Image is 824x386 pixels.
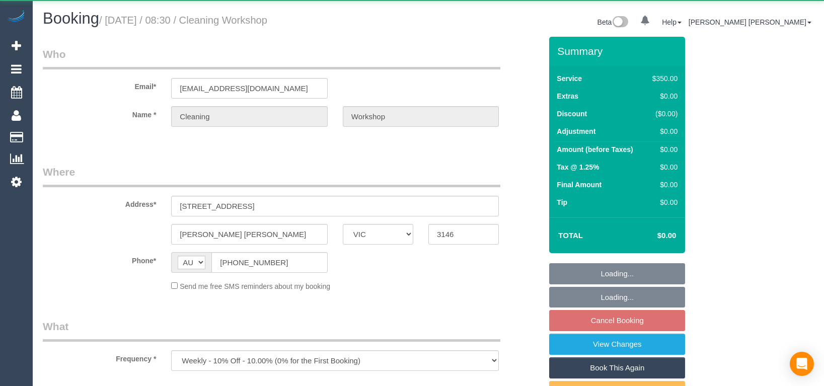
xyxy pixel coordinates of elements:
[557,109,587,119] label: Discount
[790,352,814,376] div: Open Intercom Messenger
[557,91,578,101] label: Extras
[99,15,267,26] small: / [DATE] / 08:30 / Cleaning Workshop
[689,18,811,26] a: [PERSON_NAME] [PERSON_NAME]
[35,196,164,209] label: Address*
[648,73,678,84] div: $350.00
[662,18,682,26] a: Help
[549,334,685,355] a: View Changes
[648,91,678,101] div: $0.00
[428,224,499,245] input: Post Code*
[557,73,582,84] label: Service
[648,126,678,136] div: $0.00
[648,144,678,155] div: $0.00
[557,180,602,190] label: Final Amount
[648,180,678,190] div: $0.00
[43,10,99,27] span: Booking
[43,319,500,342] legend: What
[557,162,599,172] label: Tax @ 1.25%
[35,252,164,266] label: Phone*
[557,45,680,57] h3: Summary
[171,106,327,127] input: First Name*
[627,231,676,240] h4: $0.00
[171,78,327,99] input: Email*
[171,224,327,245] input: Suburb*
[557,126,595,136] label: Adjustment
[43,165,500,187] legend: Where
[35,78,164,92] label: Email*
[343,106,499,127] input: Last Name*
[35,106,164,120] label: Name *
[211,252,327,273] input: Phone*
[180,282,330,290] span: Send me free SMS reminders about my booking
[35,350,164,364] label: Frequency *
[558,231,583,240] strong: Total
[557,144,633,155] label: Amount (before Taxes)
[43,47,500,69] legend: Who
[612,16,628,29] img: New interface
[557,197,567,207] label: Tip
[648,197,678,207] div: $0.00
[549,357,685,378] a: Book This Again
[648,109,678,119] div: ($0.00)
[597,18,629,26] a: Beta
[6,10,26,24] img: Automaid Logo
[648,162,678,172] div: $0.00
